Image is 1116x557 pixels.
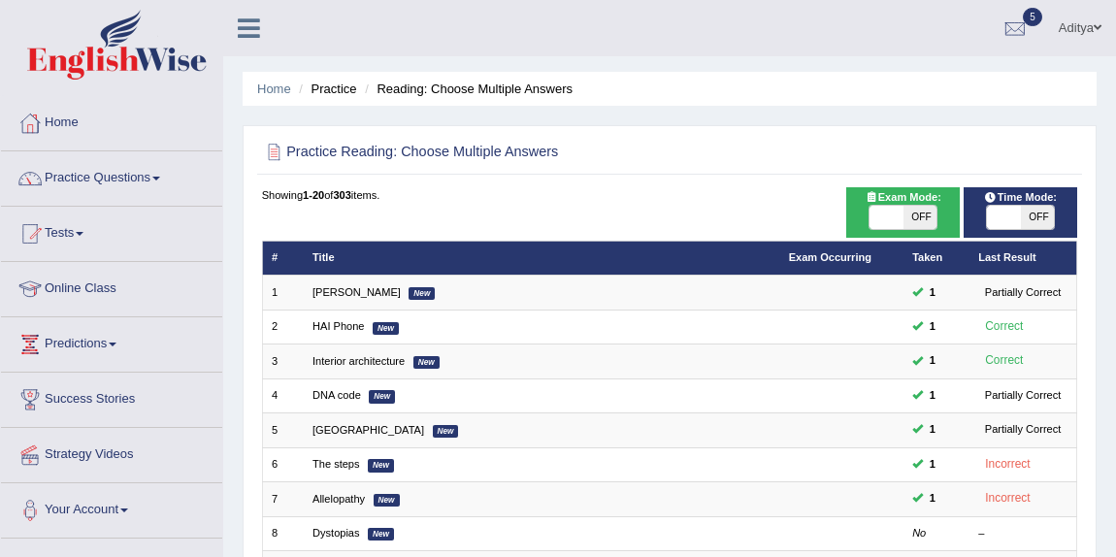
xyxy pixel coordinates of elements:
td: 8 [262,516,304,550]
a: Dystopias [312,527,360,539]
a: Allelopathy [312,493,365,505]
em: New [409,287,435,300]
a: Interior architecture [312,355,405,367]
a: Home [1,96,222,145]
li: Reading: Choose Multiple Answers [360,80,573,98]
span: You can still take this question [923,352,941,370]
div: Show exams occurring in exams [846,187,961,238]
th: Taken [903,241,969,275]
td: 1 [262,276,304,310]
a: Exam Occurring [789,251,871,263]
span: OFF [1021,206,1055,229]
td: 3 [262,344,304,378]
div: Incorrect [978,455,1037,475]
a: HAI Phone [312,320,364,332]
li: Practice [294,80,356,98]
td: 4 [262,378,304,412]
div: – [978,526,1067,541]
em: New [373,322,399,335]
div: Partially Correct [978,284,1067,302]
a: Online Class [1,262,222,311]
span: Time Mode: [977,189,1063,207]
th: # [262,241,304,275]
em: No [912,527,926,539]
em: New [374,494,400,507]
a: Your Account [1,483,222,532]
em: New [433,425,459,438]
td: 5 [262,413,304,447]
a: [PERSON_NAME] [312,286,401,298]
div: Partially Correct [978,387,1067,405]
em: New [413,356,440,369]
span: You can still take this question [923,456,941,474]
b: 1-20 [303,189,324,201]
a: DNA code [312,389,361,401]
a: Home [257,82,291,96]
em: New [368,528,394,541]
span: You can still take this question [923,318,941,336]
th: Last Result [969,241,1077,275]
em: New [368,459,394,472]
h2: Practice Reading: Choose Multiple Answers [262,140,768,165]
a: [GEOGRAPHIC_DATA] [312,424,424,436]
a: Predictions [1,317,222,366]
em: New [369,390,395,403]
td: 6 [262,447,304,481]
span: Exam Mode: [858,189,947,207]
div: Incorrect [978,489,1037,508]
a: Tests [1,207,222,255]
span: You can still take this question [923,421,941,439]
td: 7 [262,482,304,516]
a: Practice Questions [1,151,222,200]
b: 303 [333,189,350,201]
div: Showing of items. [262,187,1078,203]
a: Success Stories [1,373,222,421]
span: 5 [1023,8,1042,26]
div: Correct [978,317,1030,337]
div: Partially Correct [978,421,1067,439]
th: Title [304,241,780,275]
span: You can still take this question [923,490,941,508]
span: OFF [903,206,937,229]
div: Correct [978,351,1030,371]
a: The steps [312,458,360,470]
td: 2 [262,310,304,344]
span: You can still take this question [923,387,941,405]
a: Strategy Videos [1,428,222,476]
span: You can still take this question [923,284,941,302]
